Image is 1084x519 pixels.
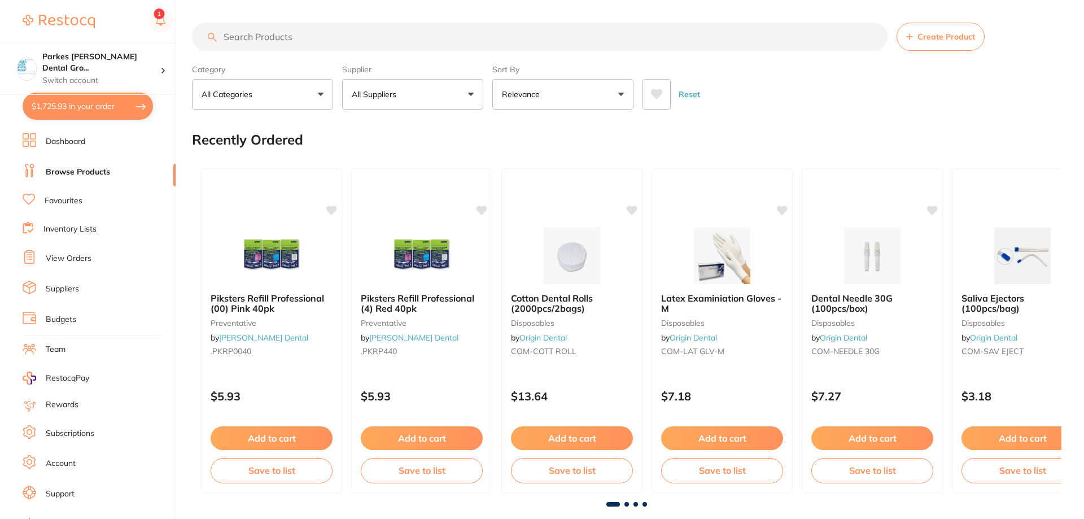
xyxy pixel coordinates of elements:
[811,390,933,403] p: $7.27
[211,390,333,403] p: $5.93
[820,333,867,343] a: Origin Dental
[511,390,633,403] p: $13.64
[811,347,933,356] small: COM-NEEDLE 30G
[961,390,1083,403] p: $3.18
[192,23,888,51] input: Search Products
[23,15,95,28] img: Restocq Logo
[670,333,717,343] a: Origin Dental
[42,75,160,86] p: Switch account
[502,89,544,100] p: Relevance
[23,372,36,385] img: RestocqPay
[46,428,94,439] a: Subscriptions
[211,319,333,328] small: preventative
[661,333,717,343] span: by
[46,373,89,384] span: RestocqPay
[42,51,160,73] h4: Parkes Baker Dental Group
[192,64,333,75] label: Category
[46,314,76,325] a: Budgets
[43,224,97,235] a: Inventory Lists
[385,228,458,284] img: Piksters Refill Professional (4) Red 40pk
[46,253,91,264] a: View Orders
[917,32,975,41] span: Create Product
[811,319,933,328] small: disposables
[23,93,153,120] button: $1,725.93 in your order
[661,390,783,403] p: $7.18
[511,333,567,343] span: by
[961,458,1083,483] button: Save to list
[361,319,483,328] small: preventative
[961,333,1017,343] span: by
[811,426,933,450] button: Add to cart
[970,333,1017,343] a: Origin Dental
[675,79,703,110] button: Reset
[361,293,483,314] b: Piksters Refill Professional (4) Red 40pk
[519,333,567,343] a: Origin Dental
[361,333,458,343] span: by
[811,293,933,314] b: Dental Needle 30G (100pcs/box)
[361,458,483,483] button: Save to list
[511,293,633,314] b: Cotton Dental Rolls (2000pcs/2bags)
[235,228,308,284] img: Piksters Refill Professional (00) Pink 40pk
[46,489,75,500] a: Support
[661,458,783,483] button: Save to list
[192,132,303,148] h2: Recently Ordered
[211,426,333,450] button: Add to cart
[661,347,783,356] small: COM-LAT GLV-M
[511,458,633,483] button: Save to list
[23,8,95,34] a: Restocq Logo
[661,293,783,314] b: Latex Examiniation Gloves - M
[46,284,79,295] a: Suppliers
[192,79,333,110] button: All Categories
[369,333,458,343] a: [PERSON_NAME] Dental
[661,426,783,450] button: Add to cart
[342,64,483,75] label: Supplier
[661,319,783,328] small: disposables
[46,344,65,355] a: Team
[18,58,36,76] img: Parkes Baker Dental Group
[511,426,633,450] button: Add to cart
[685,228,759,284] img: Latex Examiniation Gloves - M
[535,228,609,284] img: Cotton Dental Rolls (2000pcs/2bags)
[23,372,89,385] a: RestocqPay
[211,333,308,343] span: by
[492,64,633,75] label: Sort By
[361,390,483,403] p: $5.93
[511,347,633,356] small: COM-COTT ROLL
[492,79,633,110] button: Relevance
[45,195,82,207] a: Favourites
[46,399,78,411] a: Rewards
[897,23,985,51] button: Create Product
[961,293,1083,314] b: Saliva Ejectors (100pcs/bag)
[961,347,1083,356] small: COM-SAV EJECT
[219,333,308,343] a: [PERSON_NAME] Dental
[46,458,76,469] a: Account
[836,228,909,284] img: Dental Needle 30G (100pcs/box)
[961,426,1083,450] button: Add to cart
[46,136,85,147] a: Dashboard
[511,319,633,328] small: disposables
[342,79,483,110] button: All Suppliers
[811,333,867,343] span: by
[46,167,110,178] a: Browse Products
[361,347,483,356] small: .PKRP440
[211,347,333,356] small: .PKRP0040
[211,293,333,314] b: Piksters Refill Professional (00) Pink 40pk
[811,458,933,483] button: Save to list
[986,228,1059,284] img: Saliva Ejectors (100pcs/bag)
[352,89,401,100] p: All Suppliers
[211,458,333,483] button: Save to list
[361,426,483,450] button: Add to cart
[202,89,257,100] p: All Categories
[961,319,1083,328] small: disposables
